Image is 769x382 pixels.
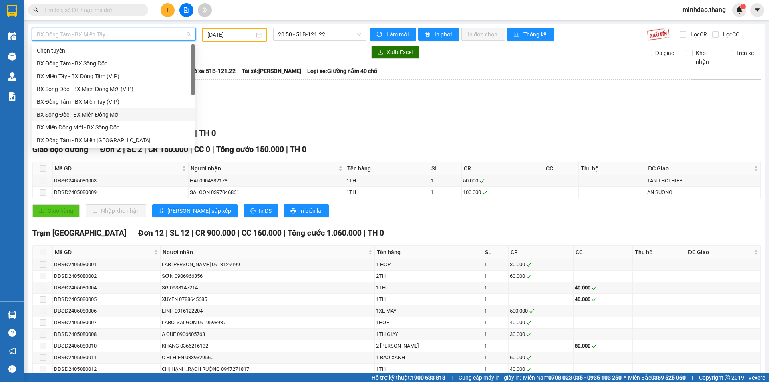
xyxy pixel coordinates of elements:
[144,145,146,154] span: |
[37,28,191,40] span: BX Đồng Tâm - BX Miền Tây
[483,246,509,259] th: SL
[648,164,752,173] span: ĐC Giao
[592,297,597,302] span: check
[579,162,646,175] th: Thu hộ
[431,188,460,196] div: 1
[53,271,161,282] td: DĐSĐ2405080002
[32,95,195,108] div: BX Đồng Tâm - BX Miền Tây (VIP)
[244,204,278,217] button: printerIn DS
[510,307,572,315] div: 500.000
[544,162,579,175] th: CC
[647,188,759,196] div: AN SUONG
[526,332,531,337] span: check
[37,46,190,55] div: Chọn tuyến
[138,228,164,238] span: Đơn 12
[162,365,374,373] div: CHỊ HẠNH..RẠCH RUỘNG 0947271817
[484,272,507,280] div: 1
[372,373,445,382] span: Hỗ trợ kỹ thuật:
[720,30,741,39] span: Lọc CC
[628,373,686,382] span: Miền Bắc
[54,365,159,373] div: DĐSĐ2405080012
[431,177,460,185] div: 1
[55,164,180,173] span: Mã GD
[725,375,730,380] span: copyright
[633,246,686,259] th: Thu hộ
[284,228,286,238] span: |
[162,330,374,338] div: A QUE 0906605763
[54,319,159,327] div: DĐSĐ2405080007
[451,373,453,382] span: |
[411,374,445,381] strong: 1900 633 818
[8,72,16,81] img: warehouse-icon
[284,204,329,217] button: printerIn biên lai
[100,145,121,154] span: Đơn 2
[242,228,282,238] span: CC 160.000
[299,206,322,215] span: In biên lai
[165,7,171,13] span: plus
[54,284,159,292] div: DĐSĐ2405080004
[54,177,187,185] div: DĐSĐ2405080003
[32,121,195,134] div: BX Miền Đông Mới - BX Sông Đốc
[53,282,161,294] td: DĐSĐ2405080004
[53,329,161,340] td: DĐSĐ2405080008
[507,28,554,41] button: bar-chartThống kê
[32,204,80,217] button: uploadGiao hàng
[376,330,481,338] div: 1TH GIAY
[575,284,631,292] div: 40.000
[509,246,574,259] th: CR
[32,228,126,238] span: Trạm [GEOGRAPHIC_DATA]
[37,97,190,106] div: BX Đồng Tâm - BX Miền Tây (VIP)
[167,206,231,215] span: [PERSON_NAME] sắp xếp
[259,206,272,215] span: In DS
[54,188,187,196] div: DĐSĐ2405080009
[462,162,544,175] th: CR
[250,208,256,214] span: printer
[692,373,693,382] span: |
[8,347,16,355] span: notification
[170,228,189,238] span: SL 12
[166,228,168,238] span: |
[575,342,631,350] div: 80.000
[53,364,161,375] td: DĐSĐ2405080012
[750,3,764,17] button: caret-down
[429,162,462,175] th: SL
[37,110,190,119] div: BX Sông Đốc - BX Miền Đông Mới
[548,374,622,381] strong: 0708 023 035 - 0935 103 250
[162,284,374,292] div: SG 0938147214
[8,311,16,319] img: warehouse-icon
[161,3,175,17] button: plus
[378,49,383,56] span: download
[346,188,428,196] div: 1TH
[510,354,572,362] div: 60.000
[592,344,597,349] span: check
[86,204,146,217] button: downloadNhập kho nhận
[194,145,210,154] span: CC 0
[183,7,189,13] span: file-add
[418,28,459,41] button: printerIn phơi
[8,32,16,40] img: warehouse-icon
[32,145,88,154] span: Giao dọc đường
[195,228,236,238] span: CR 900.000
[526,355,531,360] span: check
[191,228,193,238] span: |
[482,190,487,195] span: check
[375,246,483,259] th: Tên hàng
[484,342,507,350] div: 1
[278,28,361,40] span: 20:50 - 51B-121.22
[526,320,531,325] span: check
[54,342,159,350] div: DĐSĐ2405080010
[345,162,429,175] th: Tên hàng
[33,7,39,13] span: search
[207,30,254,39] input: 08/05/2024
[54,307,159,315] div: DĐSĐ2405080006
[510,365,572,373] div: 40.000
[376,354,481,362] div: 1 BAO XANH
[44,6,139,14] input: Tìm tên, số ĐT hoặc mã đơn
[513,32,520,38] span: bar-chart
[651,374,686,381] strong: 0369 525 060
[736,6,743,14] img: icon-new-feature
[53,259,161,271] td: DĐSĐ2405080001
[54,272,159,280] div: DĐSĐ2405080002
[53,352,161,364] td: DĐSĐ2405080011
[162,342,374,350] div: KHANG 0366216132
